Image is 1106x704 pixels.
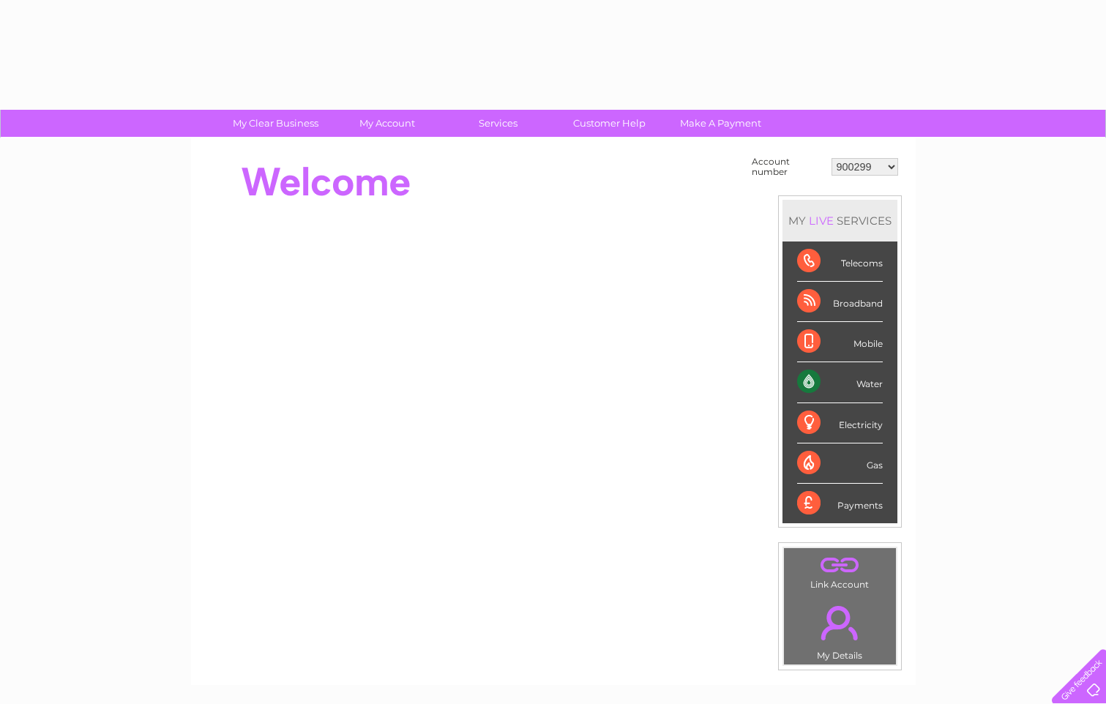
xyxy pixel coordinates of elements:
div: LIVE [806,214,837,228]
a: My Clear Business [215,110,336,137]
div: Gas [797,443,883,484]
div: Electricity [797,403,883,443]
div: Broadband [797,282,883,322]
a: . [788,552,892,577]
div: Water [797,362,883,402]
a: . [788,597,892,648]
div: Telecoms [797,241,883,282]
a: My Account [326,110,447,137]
a: Services [438,110,558,137]
td: Account number [748,153,828,181]
a: Make A Payment [660,110,781,137]
td: My Details [783,593,897,665]
div: Mobile [797,322,883,362]
a: Customer Help [549,110,670,137]
td: Link Account [783,547,897,593]
div: MY SERVICES [782,200,897,241]
div: Payments [797,484,883,523]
